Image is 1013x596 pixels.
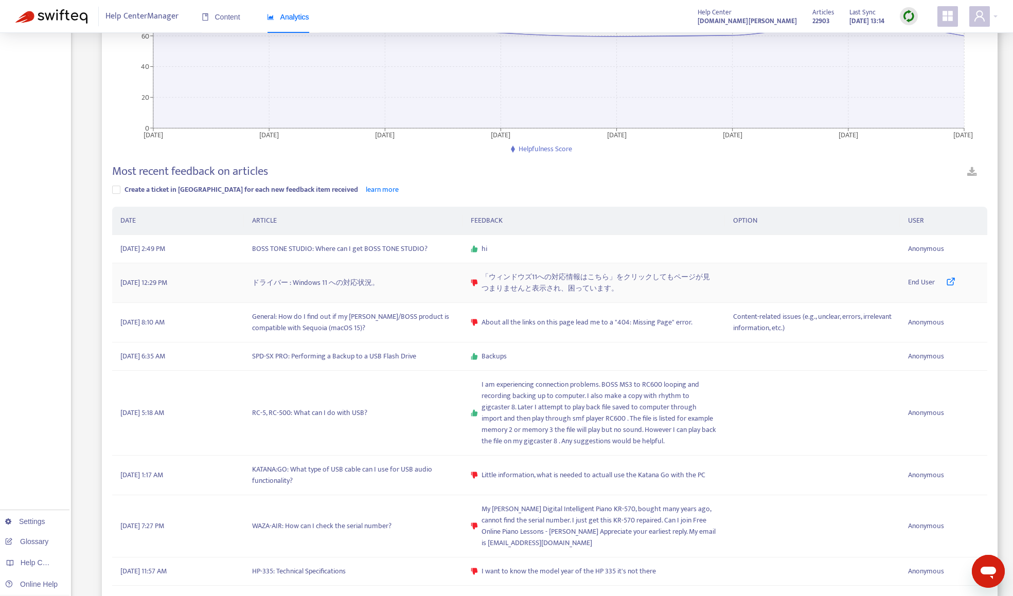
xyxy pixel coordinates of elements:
[244,207,463,235] th: ARTICLE
[849,7,876,18] span: Last Sync
[941,10,954,22] span: appstore
[120,469,163,481] span: [DATE] 1:17 AM
[954,129,973,140] tspan: [DATE]
[244,263,463,303] td: ドライバー : Windows 11 への対応状況。
[812,7,834,18] span: Articles
[482,503,717,549] span: My [PERSON_NAME] Digital Intelligent Piano KR-570, bought many years ago, cannot find the serial ...
[908,407,944,419] span: Anonymous
[125,184,358,195] span: Create a ticket in [GEOGRAPHIC_DATA] for each new feedback item received
[698,7,732,18] span: Help Center
[120,317,165,328] span: [DATE] 8:10 AM
[908,317,944,328] span: Anonymous
[5,517,45,526] a: Settings
[902,10,915,23] img: sync.dc5367851b00ba804db3.png
[144,129,163,140] tspan: [DATE]
[519,143,572,155] span: Helpfulness Score
[105,7,179,26] span: Help Center Manager
[908,520,944,532] span: Anonymous
[973,10,986,22] span: user
[471,353,478,360] span: like
[141,92,149,103] tspan: 20
[244,303,463,342] td: General: How do I find out if my [PERSON_NAME]/BOSS product is compatible with Sequoia (macOS 15)?
[482,351,507,362] span: Backups
[839,129,858,140] tspan: [DATE]
[244,456,463,495] td: KATANA:GO: What type of USB cable can I use for USB audio functionality?
[972,555,1005,588] iframe: メッセージングウィンドウを開くボタン
[5,537,48,546] a: Glossary
[482,469,705,481] span: Little information, what is needed to actuall use the Katana Go with the PC
[482,272,717,294] span: 「ウィンドウズ11への対応情報はこちら」をクリックしてもページが見つまりませんと表示され、困っています。
[908,277,935,289] span: End User
[145,122,149,134] tspan: 0
[908,351,944,362] span: Anonymous
[491,129,511,140] tspan: [DATE]
[15,9,87,24] img: Swifteq
[908,469,944,481] span: Anonymous
[849,15,884,27] strong: [DATE] 13:14
[120,351,165,362] span: [DATE] 6:35 AM
[120,407,164,419] span: [DATE] 5:18 AM
[482,566,656,577] span: I want to know the model year of the HP 335 it's not there
[244,371,463,456] td: RC-5, RC-500: What can I do with USB?
[812,15,830,27] strong: 22903
[463,207,725,235] th: FEEDBACK
[698,15,797,27] a: [DOMAIN_NAME][PERSON_NAME]
[908,566,944,577] span: Anonymous
[5,580,58,588] a: Online Help
[482,379,717,447] span: I am experiencing connection problems. BOSS MS3 to RC600 looping and recording backing up to comp...
[471,279,478,286] span: dislike
[120,520,164,532] span: [DATE] 7:27 PM
[267,13,274,21] span: area-chart
[471,319,478,326] span: dislike
[244,235,463,263] td: BOSS TONE STUDIO: Where can I get BOSS TONE STUDIO?
[723,129,742,140] tspan: [DATE]
[471,245,478,252] span: like
[471,409,478,417] span: like
[244,342,463,371] td: SPD-SX PRO: Performing a Backup to a USB Flash Drive
[471,568,478,575] span: dislike
[267,13,309,21] span: Analytics
[607,129,627,140] tspan: [DATE]
[376,129,395,140] tspan: [DATE]
[112,165,268,178] h4: Most recent feedback on articles
[120,277,167,288] span: [DATE] 12:29 PM
[471,522,478,530] span: dislike
[21,558,63,567] span: Help Centers
[120,243,165,255] span: [DATE] 2:49 PM
[900,207,987,235] th: USER
[908,243,944,255] span: Anonymous
[260,129,279,140] tspan: [DATE]
[471,472,478,479] span: dislike
[202,13,240,21] span: Content
[366,184,399,195] a: learn more
[112,207,243,235] th: DATE
[482,243,487,255] span: hi
[244,557,463,586] td: HP-335: Technical Specifications
[482,317,692,328] span: About all the links on this page lead me to a "404: Missing Page" error.
[202,13,209,21] span: book
[141,61,149,73] tspan: 40
[120,566,167,577] span: [DATE] 11:57 AM
[733,311,892,334] span: Content-related issues (e.g., unclear, errors, irrelevant information, etc.)
[244,495,463,557] td: WAZA-AIR: How can I check the serial number?
[141,30,149,42] tspan: 60
[725,207,900,235] th: OPTION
